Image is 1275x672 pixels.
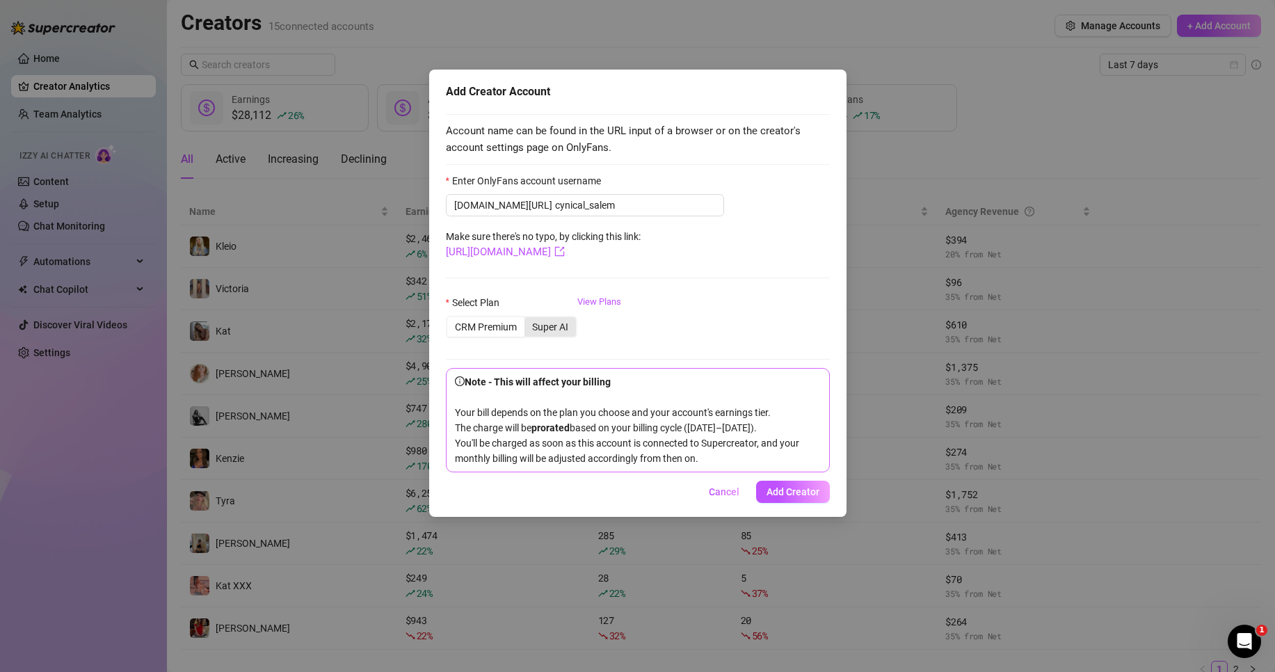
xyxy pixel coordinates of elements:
iframe: Intercom live chat [1228,625,1261,658]
b: prorated [531,422,570,433]
a: View Plans [577,295,621,351]
span: [DOMAIN_NAME][URL] [454,198,552,213]
label: Enter OnlyFans account username [446,173,610,189]
strong: Note - This will affect your billing [455,376,611,387]
span: Make sure there's no typo, by clicking this link: [446,231,641,257]
div: CRM Premium [447,317,524,337]
span: Add Creator [767,486,819,497]
span: Cancel [709,486,739,497]
button: Cancel [698,481,751,503]
a: [URL][DOMAIN_NAME]export [446,246,565,258]
span: 1 [1256,625,1267,636]
span: Account name can be found in the URL input of a browser or on the creator's account settings page... [446,123,830,156]
span: info-circle [455,376,465,386]
input: Enter OnlyFans account username [555,198,716,213]
div: Super AI [524,317,576,337]
label: Select Plan [446,295,508,310]
div: Add Creator Account [446,83,830,100]
span: Your bill depends on the plan you choose and your account's earnings tier. The charge will be bas... [455,376,799,464]
span: export [554,246,565,257]
button: Add Creator [756,481,830,503]
div: segmented control [446,316,577,338]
